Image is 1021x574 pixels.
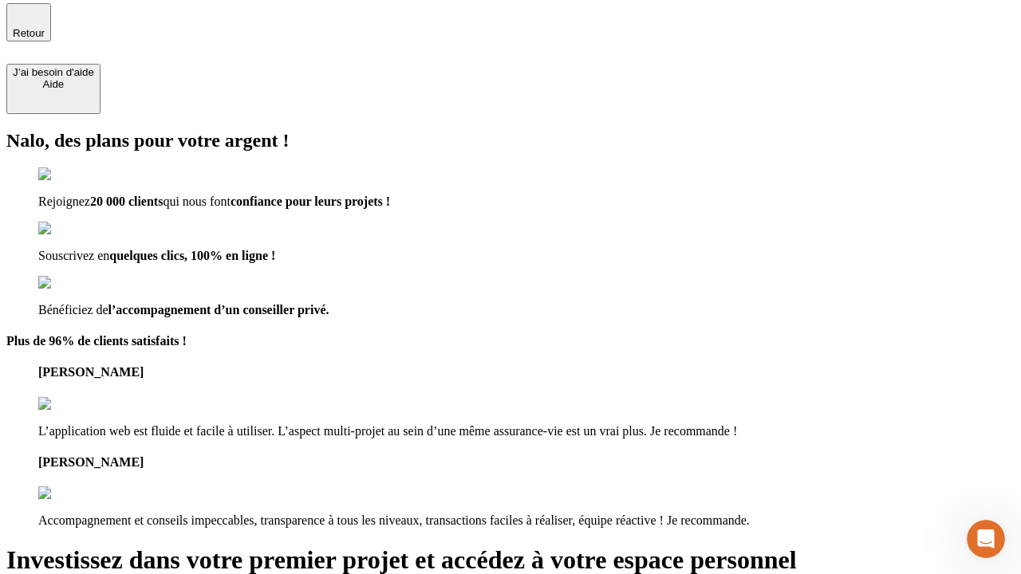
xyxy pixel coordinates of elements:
[6,3,51,41] button: Retour
[6,64,101,114] button: J’ai besoin d'aideAide
[6,130,1015,151] h2: Nalo, des plans pour votre argent !
[231,195,390,208] span: confiance pour leurs projets !
[38,365,1015,379] h4: [PERSON_NAME]
[967,520,1005,558] iframe: Intercom live chat
[90,195,164,208] span: 20 000 clients
[38,303,108,316] span: Bénéficiez de
[108,303,329,316] span: l’accompagnement d’un conseiller privé.
[13,78,94,90] div: Aide
[38,486,117,501] img: reviews stars
[38,276,107,290] img: checkmark
[38,167,107,182] img: checkmark
[109,249,275,262] span: quelques clics, 100% en ligne !
[6,334,1015,348] h4: Plus de 96% de clients satisfaits !
[38,397,117,411] img: reviews stars
[38,249,109,262] span: Souscrivez en
[38,455,1015,470] h4: [PERSON_NAME]
[38,222,107,236] img: checkmark
[13,27,45,39] span: Retour
[38,513,1015,528] p: Accompagnement et conseils impeccables, transparence à tous les niveaux, transactions faciles à r...
[13,66,94,78] div: J’ai besoin d'aide
[38,195,90,208] span: Rejoignez
[163,195,230,208] span: qui nous font
[38,424,1015,438] p: L’application web est fluide et facile à utiliser. L’aspect multi-projet au sein d’une même assur...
